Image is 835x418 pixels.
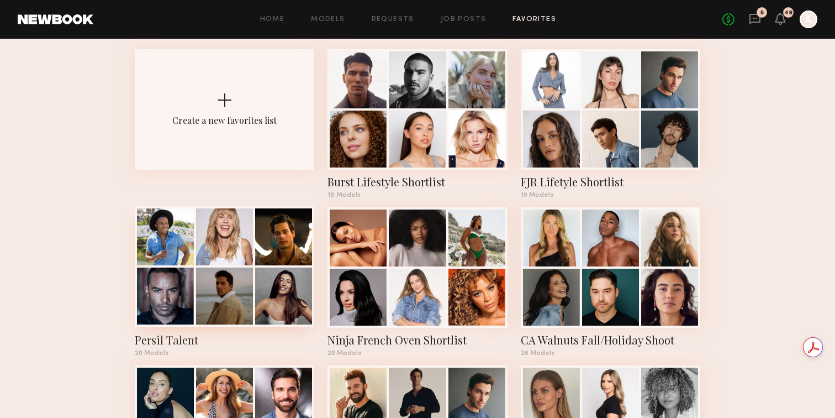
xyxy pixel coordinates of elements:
div: FJR Lifetyle Shortlist [521,174,700,190]
a: Burst Lifestyle Shortlist18 Models [327,49,507,198]
a: Favorites [512,16,556,23]
div: Persil Talent [135,332,314,348]
a: Ninja French Oven Shortlist20 Models [327,207,507,357]
a: 5 [749,13,761,27]
div: 5 [760,10,764,16]
div: 26 Models [521,350,700,357]
a: Models [311,16,345,23]
div: Ninja French Oven Shortlist [327,332,507,348]
a: CA Walnuts Fall/Holiday Shoot26 Models [521,207,700,357]
a: K [800,11,817,28]
a: Persil Talent20 Models [135,207,314,357]
div: 18 Models [327,192,507,198]
a: Requests [372,16,414,23]
a: FJR Lifetyle Shortlist19 Models [521,49,700,198]
div: 49 [784,10,792,16]
div: 19 Models [521,192,700,198]
a: Home [260,16,285,23]
div: Burst Lifestyle Shortlist [327,174,507,190]
div: Create a new favorites list [172,114,277,126]
button: Create a new favorites list [135,49,314,207]
div: 20 Models [135,350,314,357]
div: CA Walnuts Fall/Holiday Shoot [521,332,700,348]
div: 20 Models [327,350,507,357]
a: Job Posts [441,16,487,23]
